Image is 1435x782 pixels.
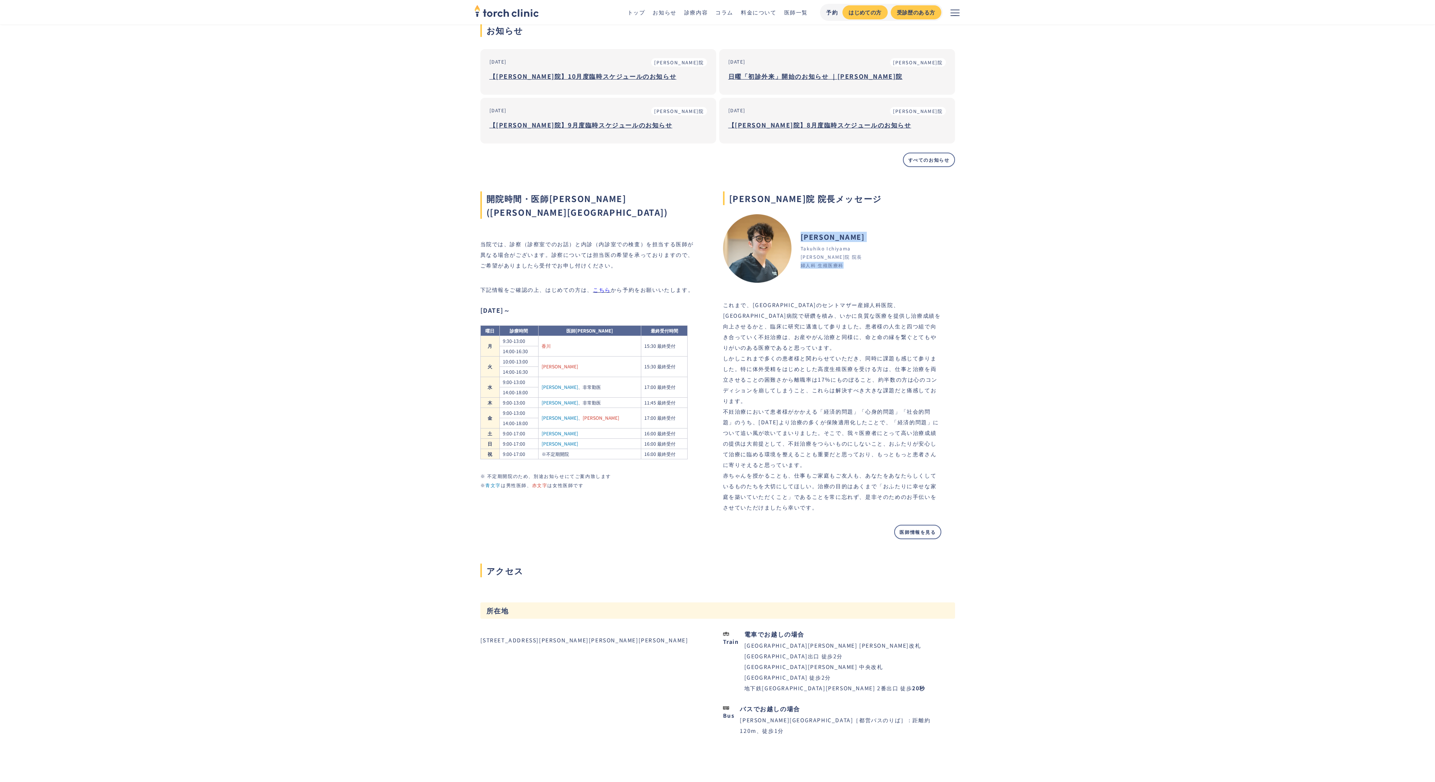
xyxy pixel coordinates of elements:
[641,428,687,438] td: 16:00 最終受付
[684,8,708,16] a: 診療内容
[542,399,578,406] span: [PERSON_NAME]
[741,8,777,16] a: 料金について
[801,245,851,252] div: Takuhiko Ichiyama
[641,449,687,459] td: 16:00 最終受付
[842,5,887,19] a: はじめての方
[542,342,551,349] span: 香川
[480,471,699,490] div: ※ 不定期開院のため、別途お知らせにてご案内致します ※ は男性医師、 は女性医師です
[897,8,935,16] div: 受診歴のある方
[538,325,641,336] th: 医師[PERSON_NAME]
[728,119,946,131] h3: 【[PERSON_NAME]院】8月度臨時スケジュールのお知らせ
[912,684,925,692] strong: 20秒
[499,438,538,449] td: 9:00-17:00
[723,299,941,513] div: これまで、[GEOGRAPHIC_DATA]のセントマザー産婦人科医院、[GEOGRAPHIC_DATA]病院で研鑽を積み、いかに良質な医療を提供し治療成績を向上させるかと、臨床に研究に邁進して...
[641,438,687,449] td: 16:00 最終受付
[480,23,955,37] h2: お知らせ
[891,5,941,19] a: 受診歴のある方
[480,191,699,219] h2: 開院時間・医師[PERSON_NAME]([PERSON_NAME][GEOGRAPHIC_DATA])
[641,397,687,408] td: 11:45 最終受付
[480,284,694,295] div: 下記情報をご確認の上、はじめての方は、 から予約をお願いいたします。
[723,191,941,205] h2: [PERSON_NAME]院 院長メッセージ
[499,366,538,377] td: 14:00-16:30
[641,377,687,397] td: 17:00 最終受付
[542,414,578,421] span: [PERSON_NAME]
[893,108,942,115] div: [PERSON_NAME]院
[538,449,641,459] td: ※不定期開院
[480,438,499,449] th: 日
[499,408,538,418] td: 9:00-13:00
[641,325,687,336] th: 最終受付時間
[499,397,538,408] td: 9:00-13:00
[499,428,538,438] td: 9:00-17:00
[740,715,941,736] div: [PERSON_NAME][GEOGRAPHIC_DATA]［都営バスのりば］：距離約120m、徒歩1分
[719,98,955,143] a: [DATE][PERSON_NAME]院【[PERSON_NAME]院】8月度臨時スケジュールのお知らせ
[499,325,538,336] th: 診療時間
[801,232,865,242] div: [PERSON_NAME]
[744,640,941,693] div: [GEOGRAPHIC_DATA][PERSON_NAME] [PERSON_NAME]改札 [GEOGRAPHIC_DATA]出口 徒歩2分 [GEOGRAPHIC_DATA][PERSON_...
[849,8,881,16] div: はじめての方
[894,525,941,539] a: 医師情報を見る
[480,325,499,336] th: 曜日
[593,284,611,295] a: こちら
[719,49,955,95] a: [DATE][PERSON_NAME]院日曜「初診外来」開始のお知らせ ｜[PERSON_NAME]院
[499,418,538,428] td: 14:00-18:00
[474,5,539,19] a: home
[499,336,538,346] td: 9:30-13:00
[480,602,955,619] h3: 所在地
[499,449,538,459] td: 9:00-17:00
[728,58,746,65] div: [DATE]
[826,8,838,16] div: 予約
[538,377,641,397] td: 、非常勤医
[542,430,578,436] span: [PERSON_NAME]
[538,397,641,408] td: 、非常勤医
[499,356,538,366] td: 10:00-13:00
[654,108,704,115] div: [PERSON_NAME]院
[532,482,548,488] span: 赤文字
[740,706,800,712] h3: バスでお越しの場合
[480,239,699,281] div: 当院では、診察（診察室でのお話）と内診（内診室での検査）を担当する医師が異なる場合がございます。診察については担当医の希望を承っておりますので、ご希望がありましたら受付でお申し付けください。
[641,408,687,428] td: 17:00 最終受付
[641,356,687,377] td: 15:30 最終受付
[489,58,507,65] div: [DATE]
[480,397,499,408] th: 木
[801,253,862,260] div: [PERSON_NAME]院 院長
[723,713,735,718] div: Bus
[784,8,808,16] a: 医師一覧
[480,428,499,438] th: 土
[480,356,499,377] th: 火
[653,8,676,16] a: お知らせ
[474,2,539,19] img: torch clinic
[480,408,499,428] th: 金
[480,564,955,577] h2: アクセス
[489,70,707,82] h3: 【[PERSON_NAME]院】10月度臨時スケジュールのお知らせ
[728,70,946,82] h3: 日曜「初診外来」開始のお知らせ ｜[PERSON_NAME]院
[489,119,707,131] h3: 【[PERSON_NAME]院】9月度臨時スケジュールのお知らせ
[542,363,578,369] span: [PERSON_NAME]
[628,8,645,16] a: トップ
[903,153,955,167] a: すべてのお知らせ
[715,8,733,16] a: コラム
[538,408,641,428] td: 、
[893,59,942,66] div: [PERSON_NAME]院
[542,440,578,447] span: [PERSON_NAME]
[499,377,538,387] td: 9:00-13:00
[480,336,499,356] th: 月
[485,482,501,488] span: 青文字
[480,635,688,645] div: [STREET_ADDRESS][PERSON_NAME][PERSON_NAME][PERSON_NAME]
[480,307,510,313] h4: [DATE]～
[542,384,578,390] span: [PERSON_NAME]
[654,59,704,66] div: [PERSON_NAME]院
[641,336,687,356] td: 15:30 最終受付
[728,107,746,114] div: [DATE]
[744,631,804,637] h3: 電車でお越しの場合
[723,639,739,644] div: Train
[480,449,499,459] th: 祝
[480,98,716,143] a: [DATE][PERSON_NAME]院【[PERSON_NAME]院】9月度臨時スケジュールのお知らせ
[489,107,507,114] div: [DATE]
[499,387,538,397] td: 14:00-18:00
[480,377,499,397] th: 水
[723,214,791,283] img: 市山卓彦(医師)の写真
[801,262,844,269] div: 婦人科 生殖医療科
[499,346,538,356] td: 14:00-16:30
[480,49,716,95] a: [DATE][PERSON_NAME]院【[PERSON_NAME]院】10月度臨時スケジュールのお知らせ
